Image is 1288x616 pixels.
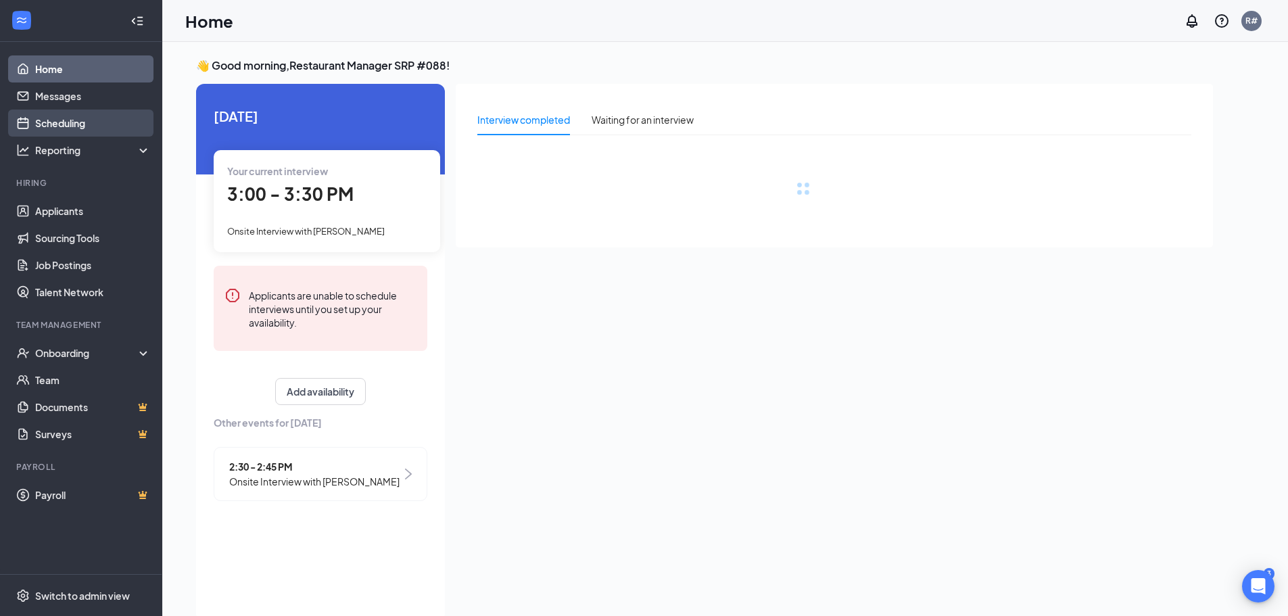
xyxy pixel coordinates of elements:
[35,346,139,360] div: Onboarding
[185,9,233,32] h1: Home
[1214,13,1230,29] svg: QuestionInfo
[1242,570,1274,602] div: Open Intercom Messenger
[16,589,30,602] svg: Settings
[35,279,151,306] a: Talent Network
[35,589,130,602] div: Switch to admin view
[249,287,416,329] div: Applicants are unable to schedule interviews until you set up your availability.
[35,82,151,110] a: Messages
[227,165,328,177] span: Your current interview
[592,112,694,127] div: Waiting for an interview
[35,197,151,224] a: Applicants
[130,14,144,28] svg: Collapse
[224,287,241,304] svg: Error
[35,143,151,157] div: Reporting
[16,319,148,331] div: Team Management
[16,346,30,360] svg: UserCheck
[227,226,385,237] span: Onsite Interview with [PERSON_NAME]
[35,481,151,508] a: PayrollCrown
[1184,13,1200,29] svg: Notifications
[35,55,151,82] a: Home
[16,461,148,473] div: Payroll
[229,459,400,474] span: 2:30 - 2:45 PM
[16,177,148,189] div: Hiring
[35,224,151,252] a: Sourcing Tools
[477,112,570,127] div: Interview completed
[16,143,30,157] svg: Analysis
[275,378,366,405] button: Add availability
[35,252,151,279] a: Job Postings
[15,14,28,27] svg: WorkstreamLogo
[229,474,400,489] span: Onsite Interview with [PERSON_NAME]
[1264,568,1274,579] div: 3
[35,421,151,448] a: SurveysCrown
[35,110,151,137] a: Scheduling
[227,183,354,205] span: 3:00 - 3:30 PM
[214,415,427,430] span: Other events for [DATE]
[1245,15,1258,26] div: R#
[196,58,1213,73] h3: 👋 Good morning, Restaurant Manager SRP #088 !
[214,105,427,126] span: [DATE]
[35,394,151,421] a: DocumentsCrown
[35,366,151,394] a: Team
